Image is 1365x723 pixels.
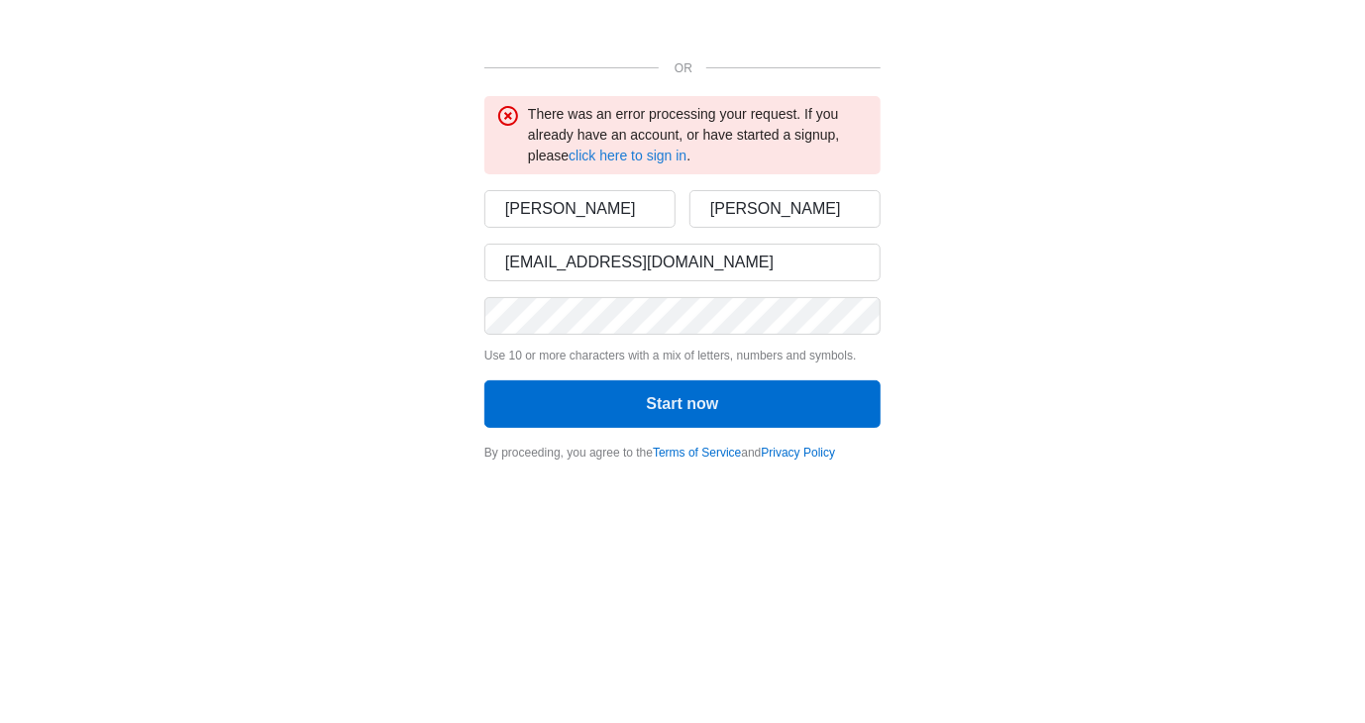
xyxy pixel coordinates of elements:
input: Email [484,244,881,281]
input: First name [484,190,676,228]
div: By proceeding, you agree to the and [484,444,881,462]
a: click here to sign in [569,148,686,163]
a: Terms of Service [653,446,741,460]
p: Use 10 or more characters with a mix of letters, numbers and symbols. [484,347,881,364]
a: Privacy Policy [762,446,836,460]
p: OR [675,59,682,77]
div: There was an error processing your request. If you already have an account, or have started a sig... [528,104,869,166]
button: Start now [484,380,881,428]
input: Last name [689,190,881,228]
